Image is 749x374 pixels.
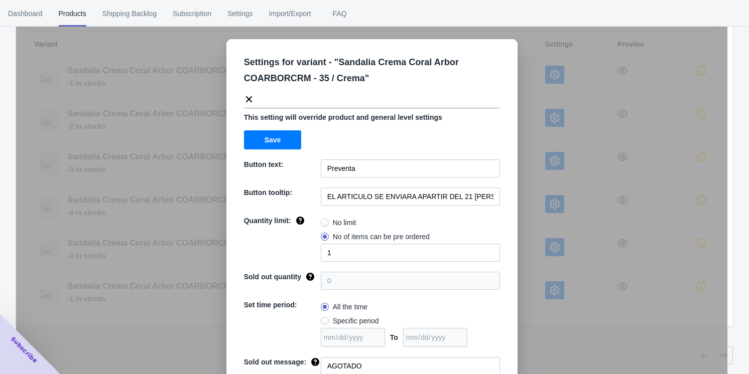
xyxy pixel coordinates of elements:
span: Set time period: [244,301,297,309]
span: Quantity limit: [244,217,291,225]
span: FAQ [327,1,352,27]
span: Settings [227,1,253,27]
span: Button text: [244,160,284,168]
span: Import/Export [269,1,311,27]
span: Shipping Backlog [102,1,157,27]
span: Subscription [173,1,211,27]
span: Specific period [333,316,379,326]
span: Sold out quantity [244,273,301,281]
span: No of items can be pre ordered [333,232,430,242]
span: Products [59,1,86,27]
span: No limit [333,218,356,228]
button: Save [244,130,302,149]
span: To [390,333,398,341]
span: Button tooltip: [244,189,292,197]
span: This setting will override product and general level settings [244,113,442,121]
span: Subscribe [9,335,39,365]
span: Sold out message: [244,358,306,366]
p: Settings for variant - " Sandalia Crema Coral Arbor COARBORCRM - 35 / Crema " [244,54,508,86]
span: Dashboard [8,1,43,27]
span: All the time [333,302,367,312]
span: Save [265,136,281,144]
